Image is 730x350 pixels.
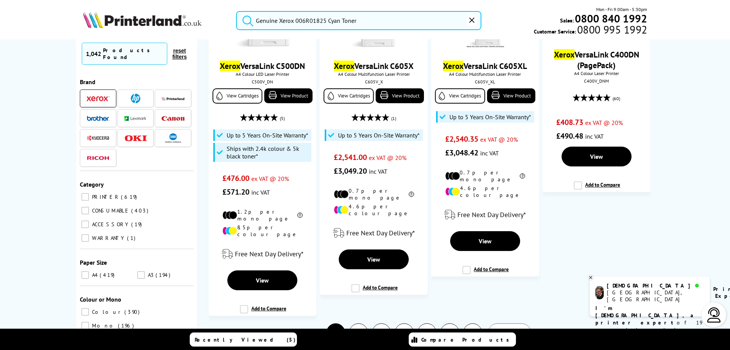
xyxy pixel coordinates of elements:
[86,50,101,58] span: 1,042
[214,79,311,85] div: C500V_DN
[596,6,647,13] span: Mon - Fri 9:00am - 5:30pm
[167,48,192,61] button: reset filters
[441,324,459,342] a: 6
[334,187,414,201] li: 0.7p per mono page
[156,272,172,279] span: 194
[585,119,623,126] span: ex VAT @ 20%
[222,173,249,183] span: £476.00
[90,194,120,201] span: PRINTER
[80,78,95,86] span: Brand
[554,49,639,70] a: XeroxVersaLink C400DN (PagePack)
[450,231,520,251] a: View
[124,135,147,142] img: OKI
[576,26,647,33] span: 0800 995 1992
[369,154,406,161] span: ex VAT @ 20%
[449,113,531,121] span: Up to 5 Years On-Site Warranty*
[118,323,136,329] span: 196
[83,11,227,30] a: Printerland Logo
[574,15,647,22] a: 0800 840 1992
[80,296,121,304] span: Colour or Mono
[437,79,533,85] div: C605V_XL
[103,47,163,61] div: Products Found
[534,26,647,35] span: Customer Service:
[131,221,144,228] span: 19
[324,222,424,244] div: modal_delivery
[479,237,492,245] span: View
[369,168,387,175] span: inc VAT
[595,305,696,326] b: I'm [DEMOGRAPHIC_DATA], a printer expert
[213,71,313,77] span: A4 Colour LED Laser Printer
[227,270,297,290] a: View
[131,94,140,104] img: HP
[351,284,398,299] label: Add to Compare
[334,152,367,162] span: £2,541.00
[334,61,414,71] a: XeroxVersaLink C605X
[137,272,145,279] input: A3 194
[87,116,109,121] img: Brother
[595,286,604,299] img: chris-livechat.png
[498,328,513,338] span: Next
[90,221,130,228] span: ACCESSORY
[445,134,478,144] span: £2,540.35
[706,307,722,323] img: user-headset-light.svg
[90,208,130,214] span: CONSUMABLE
[562,147,632,166] a: View
[222,224,303,238] li: 8.5p per colour page
[585,133,604,140] span: inc VAT
[100,272,116,279] span: 419
[251,189,270,196] span: inc VAT
[251,175,289,182] span: ex VAT @ 20%
[334,61,354,71] mark: Xerox
[127,235,137,242] span: 1
[87,96,109,101] img: Xerox
[595,305,704,348] p: of 19 years! I can help you choose the right product
[574,181,620,196] label: Add to Compare
[607,282,704,289] div: [DEMOGRAPHIC_DATA]
[90,309,124,316] span: Colour
[146,272,155,279] span: A3
[236,11,481,30] input: Search
[220,61,240,71] mark: Xerox
[324,71,424,77] span: A4 Colour Multifunction Laser Printer
[334,203,414,217] li: 4.6p per colour page
[376,88,424,103] a: View Product
[213,243,313,265] div: modal_delivery
[220,61,305,71] a: XeroxVersaLink C500DN
[613,91,620,106] span: (60)
[443,61,463,71] mark: Xerox
[421,336,513,343] span: Compare Products
[264,88,313,103] a: View Product
[480,136,518,143] span: ex VAT @ 20%
[445,169,525,183] li: 0.7p per mono page
[235,249,303,258] span: Free Next Day Delivery*
[409,332,516,347] a: Compare Products
[395,324,413,342] a: 4
[80,259,107,267] span: Paper Size
[81,207,89,215] input: CONSUMABLE 403
[227,131,308,139] span: Up to 5 Years On-Site Warranty*
[190,332,297,347] a: Recently Viewed (5)
[222,187,249,197] span: £571.20
[80,181,104,189] span: Category
[556,131,583,141] span: £490.48
[324,88,373,104] a: View Cartridges
[349,324,368,342] a: 2
[90,272,99,279] span: A4
[81,221,89,229] input: ACCESSORY 19
[195,336,296,343] span: Recently Viewed (5)
[81,193,89,201] input: PRINTER 619
[346,229,415,237] span: Free Next Day Delivery*
[124,309,141,316] span: 390
[81,272,89,279] input: A4 419
[488,323,531,342] a: Next
[463,324,482,342] a: 7
[443,61,527,71] a: XeroxVersaLink C605XL
[590,153,603,160] span: View
[339,249,409,269] a: View
[546,70,646,76] span: A4 Colour Laser Printer
[280,111,285,126] span: (5)
[256,276,269,284] span: View
[457,210,526,219] span: Free Next Day Delivery*
[81,235,89,242] input: WARRANTY 1
[240,305,286,320] label: Add to Compare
